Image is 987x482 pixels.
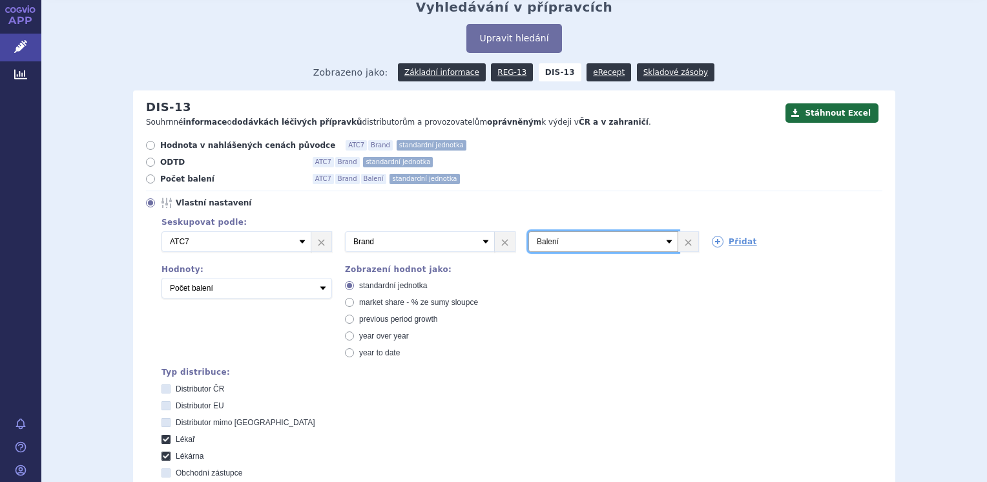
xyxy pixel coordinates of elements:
strong: DIS-13 [539,63,581,81]
span: Vlastní nastavení [176,198,318,208]
div: Typ distribuce: [161,368,882,377]
span: Hodnota v nahlášených cenách původce [160,140,335,151]
div: Seskupovat podle: [149,218,882,227]
span: Brand [368,140,393,151]
strong: ČR a v zahraničí [579,118,649,127]
span: year to date [359,348,400,357]
span: standardní jednotka [390,174,459,184]
a: Skladové zásoby [637,63,714,81]
span: Distributor mimo [GEOGRAPHIC_DATA] [176,418,315,427]
span: standardní jednotka [363,157,433,167]
a: Základní informace [398,63,486,81]
span: ODTD [160,157,302,167]
a: REG-13 [491,63,533,81]
div: Zobrazení hodnot jako: [345,265,515,274]
span: ATC7 [313,174,334,184]
a: × [678,232,698,251]
button: Stáhnout Excel [785,103,878,123]
strong: dodávkách léčivých přípravků [232,118,362,127]
span: market share - % ze sumy sloupce [359,298,478,307]
button: Upravit hledání [466,24,561,53]
span: Obchodní zástupce [176,468,242,477]
a: × [495,232,515,251]
span: Distributor ČR [176,384,224,393]
div: 3 [149,231,882,252]
span: standardní jednotka [397,140,466,151]
a: eRecept [587,63,631,81]
span: Brand [335,157,360,167]
a: × [311,232,331,251]
span: previous period growth [359,315,437,324]
span: Brand [335,174,360,184]
span: ATC7 [313,157,334,167]
div: Hodnoty: [161,265,332,274]
p: Souhrnné o distributorům a provozovatelům k výdeji v . [146,117,779,128]
span: Lékárna [176,452,203,461]
span: year over year [359,331,409,341]
strong: informace [183,118,227,127]
strong: oprávněným [487,118,541,127]
span: standardní jednotka [359,281,427,290]
span: Distributor EU [176,401,224,410]
span: Lékař [176,435,195,444]
h2: DIS-13 [146,100,191,114]
span: Počet balení [160,174,302,184]
span: Zobrazeno jako: [313,63,388,81]
span: ATC7 [346,140,367,151]
span: Balení [361,174,386,184]
a: Přidat [712,236,757,247]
